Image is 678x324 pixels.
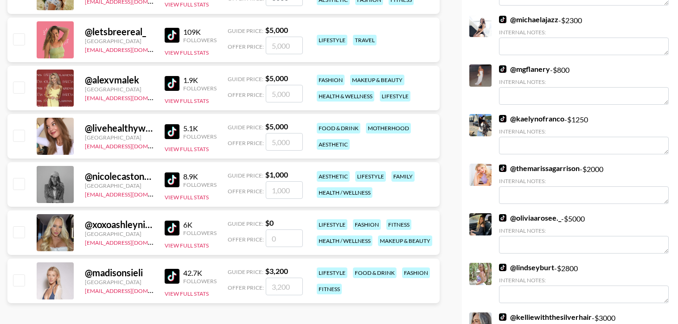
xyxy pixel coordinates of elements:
div: - $ 2000 [499,164,669,204]
strong: $ 0 [265,218,274,227]
a: [EMAIL_ADDRESS][DOMAIN_NAME] [85,286,178,294]
div: - $ 2800 [499,263,669,303]
button: View Full Stats [165,146,209,152]
div: Internal Notes: [499,78,669,85]
div: Internal Notes: [499,128,669,135]
div: fashion [402,267,430,278]
div: lifestyle [317,35,347,45]
div: [GEOGRAPHIC_DATA] [85,279,154,286]
div: 42.7K [183,268,217,278]
div: makeup & beauty [378,235,432,246]
div: [GEOGRAPHIC_DATA] [85,86,154,93]
strong: $ 1,000 [265,170,288,179]
img: TikTok [499,65,506,73]
button: View Full Stats [165,49,209,56]
span: Offer Price: [228,91,264,98]
span: Guide Price: [228,220,263,227]
div: [GEOGRAPHIC_DATA] [85,134,154,141]
input: 0 [266,229,303,247]
div: Internal Notes: [499,178,669,184]
input: 1,000 [266,181,303,199]
a: @themarissagarrison [499,164,580,173]
span: Offer Price: [228,236,264,243]
input: 5,000 [266,85,303,102]
div: aesthetic [317,171,350,182]
a: @kelliewiththesilverhair [499,312,592,322]
div: lifestyle [317,267,347,278]
div: Followers [183,85,217,92]
div: @ alexvmalek [85,74,154,86]
div: @ madisonsieli [85,267,154,279]
button: View Full Stats [165,242,209,249]
span: Guide Price: [228,124,263,131]
div: - $ 1250 [499,114,669,154]
div: lifestyle [355,171,386,182]
div: [GEOGRAPHIC_DATA] [85,182,154,189]
div: 109K [183,27,217,37]
a: @kaelynofranco [499,114,564,123]
div: motherhood [366,123,411,133]
div: fashion [353,219,381,230]
div: Followers [183,181,217,188]
div: Internal Notes: [499,227,669,234]
img: TikTok [499,165,506,172]
div: @ livehealthywithlexi [85,122,154,134]
div: 6K [183,220,217,229]
img: TikTok [499,16,506,23]
a: [EMAIL_ADDRESS][DOMAIN_NAME] [85,189,178,198]
span: Offer Price: [228,284,264,291]
div: @ letsbreereal_ [85,26,154,38]
strong: $ 5,000 [265,122,288,131]
img: TikTok [499,264,506,271]
input: 5,000 [266,37,303,54]
span: Offer Price: [228,43,264,50]
div: fitness [386,219,411,230]
div: @ xoxoashleynicole [85,219,154,230]
strong: $ 5,000 [265,25,288,34]
a: [EMAIL_ADDRESS][DOMAIN_NAME] [85,237,178,246]
div: [GEOGRAPHIC_DATA] [85,38,154,44]
span: Guide Price: [228,268,263,275]
div: [GEOGRAPHIC_DATA] [85,230,154,237]
div: 1.9K [183,76,217,85]
div: health / wellness [317,187,372,198]
input: 5,000 [266,133,303,151]
a: [EMAIL_ADDRESS][DOMAIN_NAME] [85,93,178,102]
a: @mgflanery [499,64,550,74]
div: food & drink [317,123,360,133]
div: @ nicolecastonguayhogan [85,171,154,182]
a: @lindseyburt [499,263,554,272]
span: Guide Price: [228,27,263,34]
div: 5.1K [183,124,217,133]
div: - $ 5000 [499,213,669,254]
img: TikTok [499,115,506,122]
div: - $ 800 [499,64,669,105]
img: TikTok [165,269,179,284]
div: Internal Notes: [499,277,669,284]
strong: $ 5,000 [265,74,288,83]
div: aesthetic [317,139,350,150]
a: [EMAIL_ADDRESS][DOMAIN_NAME] [85,141,178,150]
div: food & drink [353,267,397,278]
div: fitness [317,284,342,294]
img: TikTok [165,221,179,235]
button: View Full Stats [165,194,209,201]
a: [EMAIL_ADDRESS][DOMAIN_NAME] [85,44,178,53]
div: Followers [183,133,217,140]
button: View Full Stats [165,97,209,104]
div: Followers [183,229,217,236]
div: Followers [183,37,217,44]
img: TikTok [165,28,179,43]
img: TikTok [165,172,179,187]
button: View Full Stats [165,290,209,297]
div: - $ 2300 [499,15,669,55]
img: TikTok [165,76,179,91]
div: Internal Notes: [499,29,669,36]
div: 8.9K [183,172,217,181]
a: @oliviaarosee._ [499,213,561,222]
img: TikTok [165,124,179,139]
img: TikTok [499,313,506,321]
input: 3,200 [266,278,303,295]
span: Guide Price: [228,76,263,83]
div: makeup & beauty [350,75,404,85]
